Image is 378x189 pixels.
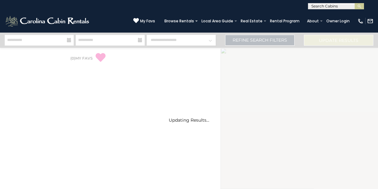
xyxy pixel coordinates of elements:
[140,18,155,24] span: My Favs
[161,17,197,25] a: Browse Rentals
[133,18,155,24] a: My Favs
[357,18,364,24] img: phone-regular-white.png
[5,15,91,27] img: White-1-2.png
[323,17,353,25] a: Owner Login
[198,17,236,25] a: Local Area Guide
[238,17,266,25] a: Real Estate
[267,17,303,25] a: Rental Program
[304,17,322,25] a: About
[367,18,373,24] img: mail-regular-white.png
